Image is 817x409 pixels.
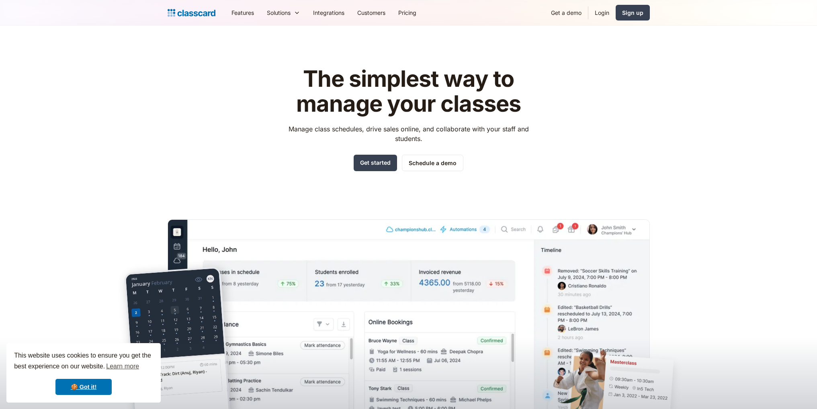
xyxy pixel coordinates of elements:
[105,360,140,372] a: learn more about cookies
[545,4,588,22] a: Get a demo
[14,351,153,372] span: This website uses cookies to ensure you get the best experience on our website.
[392,4,423,22] a: Pricing
[267,8,291,17] div: Solutions
[307,4,351,22] a: Integrations
[6,343,161,403] div: cookieconsent
[622,8,643,17] div: Sign up
[225,4,260,22] a: Features
[351,4,392,22] a: Customers
[281,67,536,116] h1: The simplest way to manage your classes
[354,155,397,171] a: Get started
[168,7,215,18] a: home
[55,379,112,395] a: dismiss cookie message
[616,5,650,20] a: Sign up
[588,4,616,22] a: Login
[402,155,463,171] a: Schedule a demo
[260,4,307,22] div: Solutions
[281,124,536,143] p: Manage class schedules, drive sales online, and collaborate with your staff and students.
